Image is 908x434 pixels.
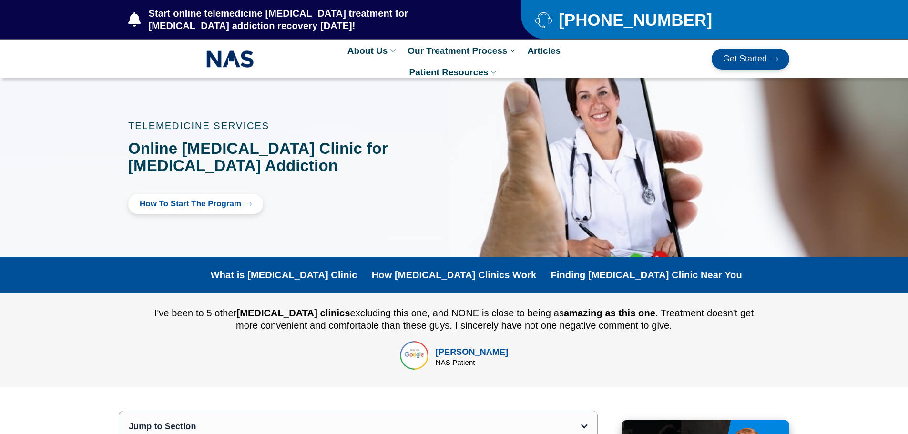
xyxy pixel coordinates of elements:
[372,269,536,281] a: How [MEDICAL_DATA] Clinics Work
[436,346,508,359] div: [PERSON_NAME]
[128,194,263,214] a: How to Start the program
[146,7,483,32] span: Start online telemedicine [MEDICAL_DATA] treatment for [MEDICAL_DATA] addiction recovery [DATE]!
[236,308,350,318] b: [MEDICAL_DATA] clinics
[140,200,241,209] span: How to Start the program
[128,7,483,32] a: Start online telemedicine [MEDICAL_DATA] treatment for [MEDICAL_DATA] addiction recovery [DATE]!
[403,40,522,61] a: Our Treatment Process
[535,11,765,28] a: [PHONE_NUMBER]
[564,308,655,318] b: amazing as this one
[522,40,565,61] a: Articles
[211,269,357,281] a: What is [MEDICAL_DATA] Clinic
[551,269,742,281] a: Finding [MEDICAL_DATA] Clinic Near You
[128,121,425,131] p: TELEMEDICINE SERVICES
[723,54,767,64] span: Get Started
[400,341,428,370] img: top rated online suboxone treatment for opioid addiction treatment in tennessee and texas
[128,140,425,175] h1: Online [MEDICAL_DATA] Clinic for [MEDICAL_DATA] Addiction
[343,40,403,61] a: About Us
[129,421,581,433] div: Jump to Section
[712,49,789,70] a: Get Started
[436,359,508,366] div: NAS Patient
[405,61,504,83] a: Patient Resources
[206,48,254,70] img: NAS_email_signature-removebg-preview.png
[581,423,588,430] div: Open table of contents
[152,307,756,332] div: I've been to 5 other excluding this one, and NONE is close to being as . Treatment doesn't get mo...
[556,14,712,26] span: [PHONE_NUMBER]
